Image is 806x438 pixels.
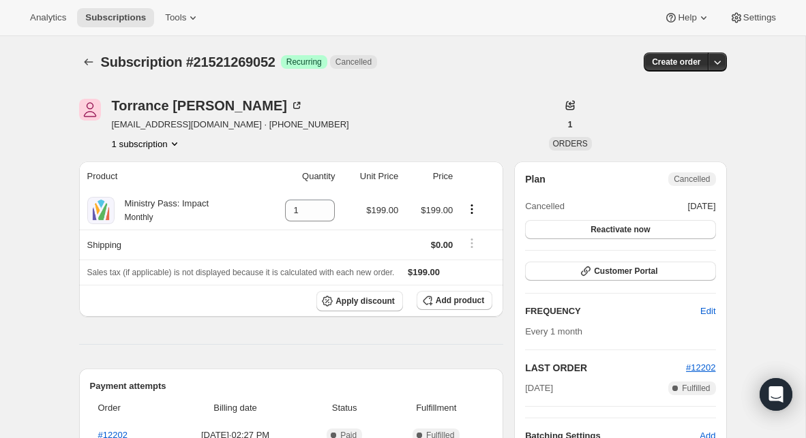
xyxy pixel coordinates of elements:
button: #12202 [686,361,715,375]
span: ORDERS [553,139,588,148]
span: Apply discount [335,296,395,307]
button: Settings [721,8,784,27]
small: Monthly [125,213,153,222]
span: [EMAIL_ADDRESS][DOMAIN_NAME] · [PHONE_NUMBER] [112,118,349,131]
span: Fulfilled [682,383,710,394]
img: product img [87,197,115,224]
button: 1 [560,115,581,134]
span: Subscription #21521269052 [101,54,275,69]
div: Torrance [PERSON_NAME] [112,99,303,112]
button: Edit [692,300,723,322]
button: Subscriptions [79,52,98,72]
button: Add product [417,291,492,310]
span: Settings [743,12,776,23]
span: Create order [652,57,700,67]
span: Analytics [30,12,66,23]
span: Customer Portal [594,266,657,277]
div: Open Intercom Messenger [760,378,792,411]
button: Shipping actions [461,236,483,251]
button: Product actions [112,137,181,151]
th: Price [402,161,457,191]
button: Product actions [461,202,483,217]
span: Torrance Jones [79,99,101,121]
span: [DATE] [525,381,553,395]
th: Quantity [260,161,339,191]
span: Help [678,12,696,23]
span: Subscriptions [85,12,146,23]
span: $199.00 [408,267,440,277]
button: Analytics [22,8,74,27]
span: Edit [700,304,715,318]
span: Fulfillment [388,401,484,415]
button: Apply discount [316,291,403,311]
th: Order [90,393,166,423]
span: Cancelled [335,57,372,67]
button: Create order [644,52,708,72]
h2: Payment attempts [90,379,493,393]
span: Status [309,401,380,415]
span: [DATE] [688,200,716,213]
button: Customer Portal [525,262,715,281]
span: Tools [165,12,186,23]
span: $199.00 [421,205,453,215]
span: Billing date [170,401,301,415]
th: Shipping [79,230,261,260]
span: Reactivate now [591,224,650,235]
button: Help [656,8,718,27]
span: Cancelled [674,174,710,185]
span: Add product [436,295,484,306]
button: Subscriptions [77,8,154,27]
h2: LAST ORDER [525,361,686,375]
button: Tools [157,8,208,27]
span: Cancelled [525,200,565,213]
span: Recurring [286,57,322,67]
span: Every 1 month [525,326,582,337]
th: Unit Price [339,161,402,191]
span: $0.00 [431,240,453,250]
span: Sales tax (if applicable) is not displayed because it is calculated with each new order. [87,268,395,277]
h2: FREQUENCY [525,304,700,318]
span: 1 [568,119,573,130]
th: Product [79,161,261,191]
button: Reactivate now [525,220,715,239]
div: Ministry Pass: Impact [115,197,209,224]
h2: Plan [525,172,546,186]
span: $199.00 [366,205,398,215]
a: #12202 [686,362,715,373]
